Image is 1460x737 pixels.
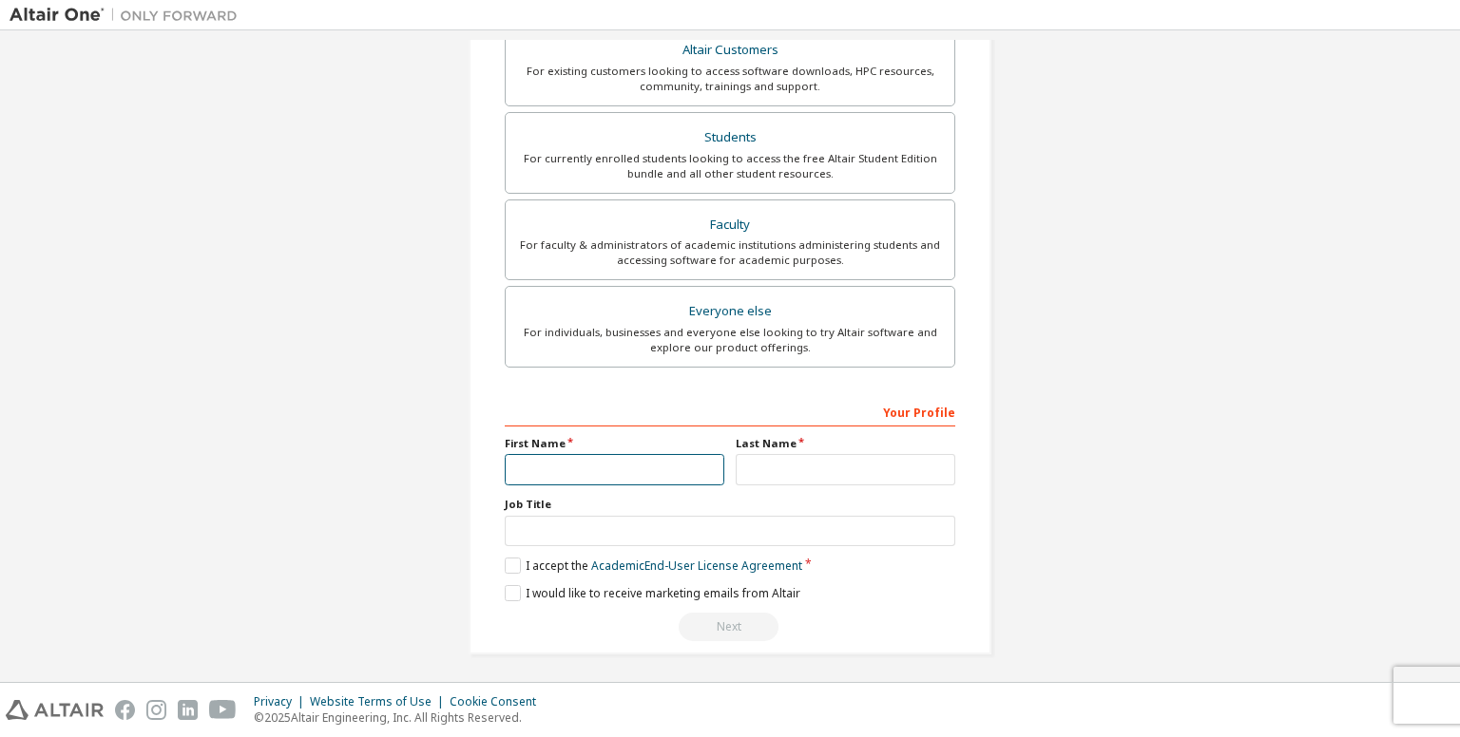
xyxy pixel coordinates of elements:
img: facebook.svg [115,700,135,720]
label: Last Name [736,436,955,451]
label: First Name [505,436,724,451]
div: Students [517,124,943,151]
img: linkedin.svg [178,700,198,720]
img: altair_logo.svg [6,700,104,720]
p: © 2025 Altair Engineering, Inc. All Rights Reserved. [254,709,547,726]
label: Job Title [505,497,955,512]
label: I would like to receive marketing emails from Altair [505,585,800,601]
div: Read and acccept EULA to continue [505,613,955,641]
div: Everyone else [517,298,943,325]
a: Academic End-User License Agreement [591,557,802,574]
div: For currently enrolled students looking to access the free Altair Student Edition bundle and all ... [517,151,943,181]
div: For individuals, businesses and everyone else looking to try Altair software and explore our prod... [517,325,943,355]
div: Your Profile [505,396,955,426]
div: For existing customers looking to access software downloads, HPC resources, community, trainings ... [517,64,943,94]
img: instagram.svg [146,700,166,720]
div: Website Terms of Use [310,694,450,709]
img: Altair One [10,6,247,25]
div: Cookie Consent [450,694,547,709]
div: For faculty & administrators of academic institutions administering students and accessing softwa... [517,237,943,268]
div: Altair Customers [517,37,943,64]
img: youtube.svg [209,700,237,720]
label: I accept the [505,557,802,574]
div: Privacy [254,694,310,709]
div: Faculty [517,212,943,238]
